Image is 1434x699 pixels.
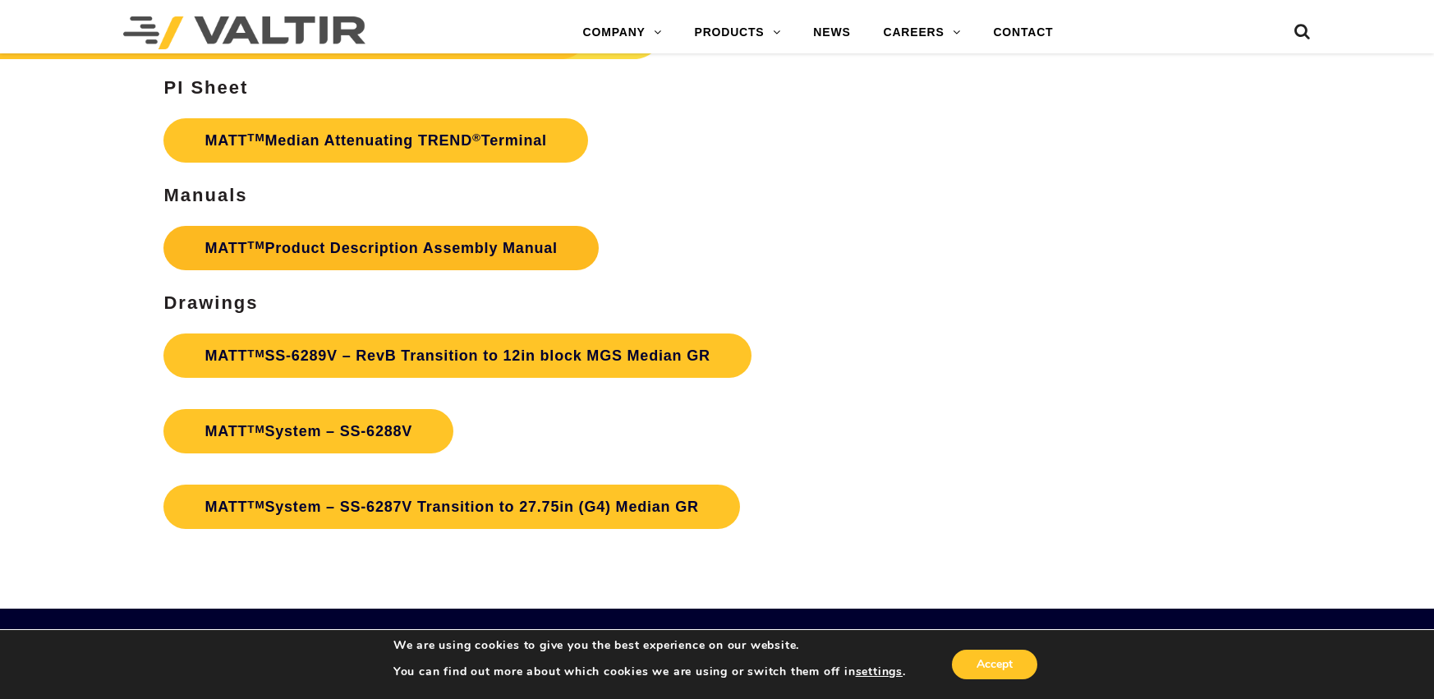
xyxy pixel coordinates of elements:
sup: TM [247,239,264,251]
p: We are using cookies to give you the best experience on our website. [393,638,906,653]
a: CAREERS [867,16,977,49]
a: MATTTMSystem – SS-6287V Transition to 27.75in (G4) Median GR [163,485,739,529]
a: CONTACT [977,16,1069,49]
img: Valtir [123,16,365,49]
a: MATTTMProduct Description Assembly Manual [163,226,598,270]
a: NEWS [797,16,866,49]
a: COMPANY [567,16,678,49]
button: Accept [952,650,1037,679]
sup: TM [247,131,264,144]
sup: TM [247,347,264,360]
a: PRODUCTS [678,16,797,49]
sup: TM [247,423,264,435]
strong: Drawings [163,292,258,313]
sup: TM [247,499,264,511]
strong: Manuals [163,185,247,205]
a: MATTTMSystem – SS-6288V [163,409,453,453]
sup: ® [472,131,481,144]
a: MATTTMMedian Attenuating TREND®Terminal [163,118,587,163]
strong: PI Sheet [163,77,248,98]
button: settings [856,665,903,679]
p: You can find out more about which cookies we are using or switch them off in . [393,665,906,679]
a: MATTTMSS-6289V – RevB Transition to 12in block MGS Median GR [163,333,751,378]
